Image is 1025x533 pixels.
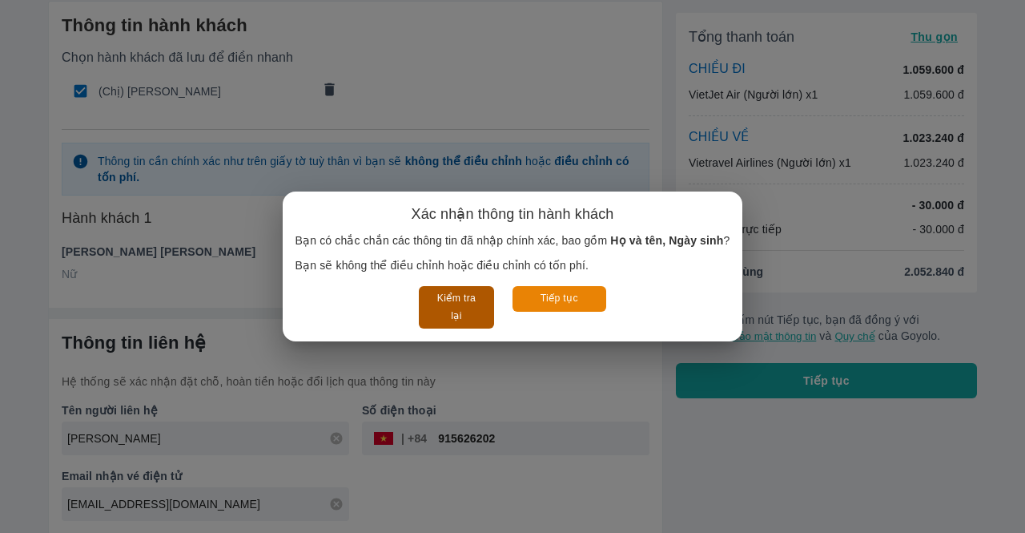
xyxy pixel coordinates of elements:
[295,232,730,248] p: Bạn có chắc chắn các thông tin đã nhập chính xác, bao gồm ?
[295,257,730,273] p: Bạn sẽ không thể điều chỉnh hoặc điều chỉnh có tốn phí.
[412,204,614,224] h6: Xác nhận thông tin hành khách
[419,286,493,329] button: Kiểm tra lại
[610,234,723,247] b: Họ và tên, Ngày sinh
[512,286,606,311] button: Tiếp tục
